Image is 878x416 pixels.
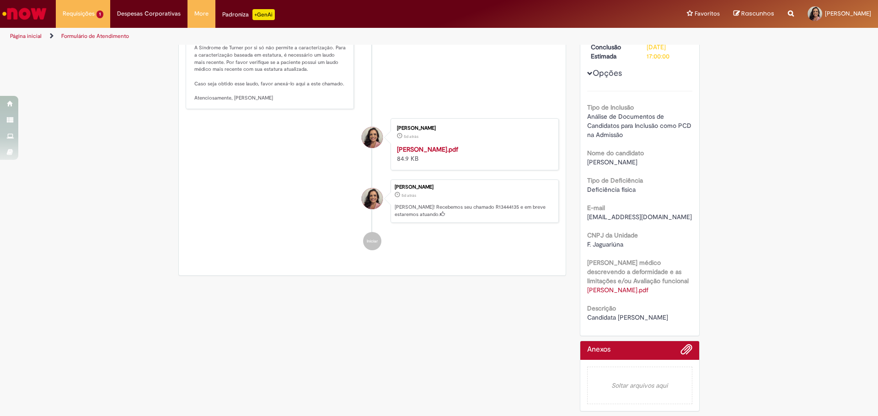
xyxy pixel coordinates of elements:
[194,9,209,18] span: More
[587,240,623,248] span: F. Jaguariúna
[695,9,720,18] span: Favoritos
[587,346,610,354] h2: Anexos
[587,185,636,194] span: Deficiência física
[587,231,638,239] b: CNPJ da Unidade
[397,145,549,163] div: 84.9 KB
[647,42,689,61] div: [DATE] 17:00:00
[587,213,692,221] span: [EMAIL_ADDRESS][DOMAIN_NAME]
[587,313,668,321] span: Candidata [PERSON_NAME]
[362,188,383,209] div: Aline VelosoCunhaMarcosTeixeira
[61,32,129,40] a: Formulário de Atendimento
[733,10,774,18] a: Rascunhos
[587,149,644,157] b: Nome do candidato
[397,126,549,131] div: [PERSON_NAME]
[680,343,692,360] button: Adicionar anexos
[222,9,275,20] div: Padroniza
[587,304,616,312] b: Descrição
[402,193,416,198] time: 25/08/2025 12:54:33
[10,32,42,40] a: Página inicial
[395,184,554,190] div: [PERSON_NAME]
[587,103,634,111] b: Tipo de Inclusão
[96,11,103,18] span: 1
[186,179,559,223] li: Aline VelosoCunhaMarcosTeixeira
[402,193,416,198] span: 5d atrás
[194,30,347,102] p: Boa tarde, [PERSON_NAME] ! Tudo bem ? A Síndrome de Turner por si só não permite a caracterização...
[1,5,48,23] img: ServiceNow
[587,367,693,404] em: Soltar arquivos aqui
[587,158,637,166] span: [PERSON_NAME]
[362,127,383,148] div: Aline VelosoCunhaMarcosTeixeira
[404,134,418,139] time: 25/08/2025 12:54:13
[587,112,693,139] span: Análise de Documentos de Candidatos para Inclusão como PCD na Admissão
[252,9,275,20] p: +GenAi
[7,28,578,45] ul: Trilhas de página
[587,286,648,294] a: Download de Laudo Ágatha.pdf
[584,42,640,61] dt: Conclusão Estimada
[741,9,774,18] span: Rascunhos
[587,176,643,184] b: Tipo de Deficiência
[397,145,458,153] a: [PERSON_NAME].pdf
[825,10,871,17] span: [PERSON_NAME]
[404,134,418,139] span: 5d atrás
[587,204,605,212] b: E-mail
[63,9,95,18] span: Requisições
[395,204,554,218] p: [PERSON_NAME]! Recebemos seu chamado R13444135 e em breve estaremos atuando.
[117,9,181,18] span: Despesas Corporativas
[587,258,689,285] b: [PERSON_NAME] médico descrevendo a deformidade e as limitações e/ou Avaliação funcional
